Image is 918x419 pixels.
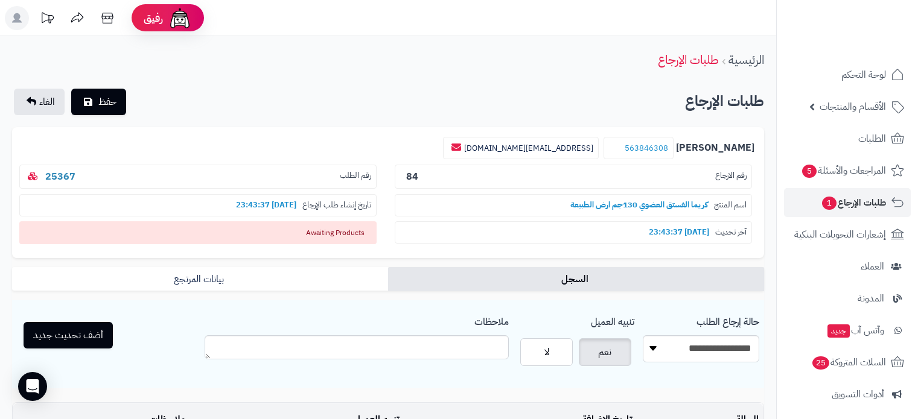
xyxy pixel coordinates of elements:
b: [PERSON_NAME] [676,141,754,155]
span: نعم [598,345,611,359]
a: السلات المتروكة25 [784,348,911,377]
h2: طلبات الإرجاع [685,89,764,114]
a: الطلبات [784,124,911,153]
a: لوحة التحكم [784,60,911,89]
span: تاريخ إنشاء طلب الإرجاع [302,200,371,211]
span: حفظ [98,95,116,109]
span: جديد [827,324,850,338]
span: رفيق [144,11,163,25]
a: 25367 [45,169,75,184]
a: العملاء [784,252,911,281]
span: إشعارات التحويلات البنكية [794,226,886,243]
label: ملاحظات [474,310,509,329]
span: 25 [812,356,829,370]
a: بيانات المرتجع [12,267,388,291]
span: Awaiting Products [19,221,377,244]
span: آخر تحديث [715,227,747,238]
span: لوحة التحكم [841,66,886,83]
a: السجل [388,267,764,291]
img: logo-2.png [836,34,907,59]
span: العملاء [861,258,884,275]
a: طلبات الإرجاع1 [784,188,911,217]
a: تحديثات المنصة [32,6,62,33]
img: ai-face.png [168,6,192,30]
span: المدونة [858,290,884,307]
a: [EMAIL_ADDRESS][DOMAIN_NAME] [464,142,593,154]
a: أدوات التسويق [784,380,911,409]
span: رقم الطلب [340,170,371,184]
button: أضف تحديث جديد [24,322,113,348]
a: الغاء [14,89,65,115]
span: الغاء [39,95,55,109]
div: Open Intercom Messenger [18,372,47,401]
b: 84 [406,169,418,184]
a: المدونة [784,284,911,313]
a: المراجعات والأسئلة5 [784,156,911,185]
span: السلات المتروكة [811,354,886,371]
b: [DATE] 23:43:37 [643,226,715,238]
a: الرئيسية [728,51,764,69]
span: لا [544,345,549,359]
button: حفظ [71,89,126,115]
span: طلبات الإرجاع [821,194,886,211]
label: تنبيه العميل [591,310,634,329]
a: 563846308 [625,142,668,154]
span: الطلبات [858,130,886,147]
b: [DATE] 23:43:37 [230,199,302,210]
span: وآتس آب [826,322,884,339]
span: المراجعات والأسئلة [801,162,886,179]
span: أدوات التسويق [832,386,884,403]
span: اسم المنتج [714,200,747,211]
a: وآتس آبجديد [784,316,911,345]
span: رقم الارجاع [715,170,747,184]
a: طلبات الإرجاع [658,51,719,69]
label: حالة إرجاع الطلب [696,310,759,329]
a: إشعارات التحويلات البنكية [784,220,911,249]
span: 5 [802,165,817,178]
span: الأقسام والمنتجات [820,98,886,115]
span: 1 [822,197,837,210]
b: كريما الفستق العضوي 130جم ارض الطبيعة [564,199,714,210]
